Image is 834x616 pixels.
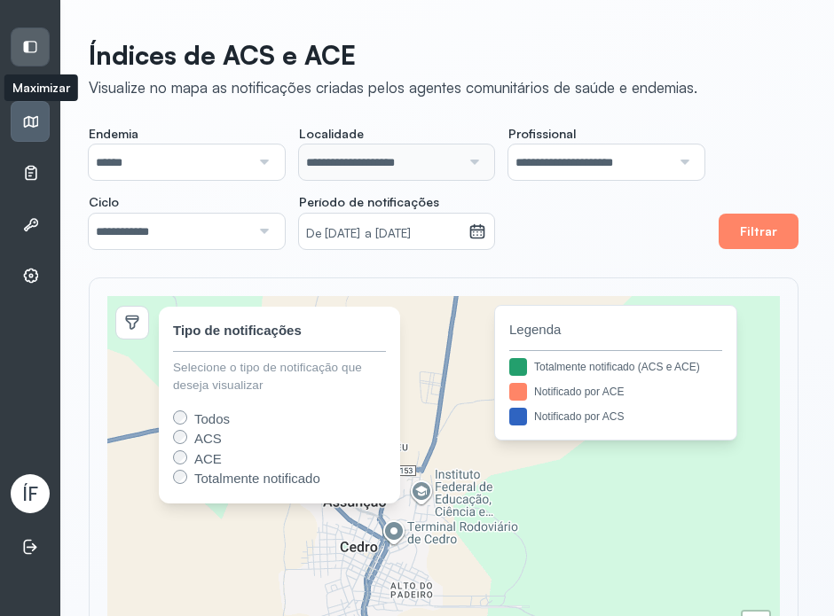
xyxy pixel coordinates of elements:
[306,225,461,243] small: De [DATE] a [DATE]
[299,194,439,210] span: Período de notificações
[89,126,138,142] span: Endemia
[194,431,222,446] span: ACS
[509,320,722,340] span: Legenda
[194,471,320,486] span: Totalmente notificado
[194,411,230,426] span: Todos
[89,39,697,71] p: Índices de ACS e ACE
[534,384,624,400] div: Notificado por ACE
[22,482,38,505] span: ÍF
[508,126,576,142] span: Profissional
[89,78,697,97] div: Visualize no mapa as notificações criadas pelos agentes comunitários de saúde e endemias.
[299,126,364,142] span: Localidade
[534,359,700,375] div: Totalmente notificado (ACS e ACE)
[534,409,624,425] div: Notificado por ACS
[173,359,386,395] div: Selecione o tipo de notificação que deseja visualizar
[173,321,302,341] div: Tipo de notificações
[194,451,222,466] span: ACE
[719,214,799,249] button: Filtrar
